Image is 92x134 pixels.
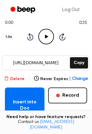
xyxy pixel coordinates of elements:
[4,76,25,82] button: Delete
[5,87,44,123] button: Insert into Doc
[30,120,74,130] a: [EMAIL_ADDRESS][DOMAIN_NAME]
[6,4,41,16] a: Beep
[5,32,14,42] button: 1.0x
[4,120,88,130] span: Contact us
[69,76,71,82] span: |
[72,76,88,82] span: Change
[5,20,13,26] span: 0:00
[34,76,88,82] button: Never Expires|Change
[70,57,88,69] button: Copy
[79,20,87,26] span: 0:25
[56,2,86,17] a: Log Out
[28,75,30,83] span: |
[48,87,87,103] button: Record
